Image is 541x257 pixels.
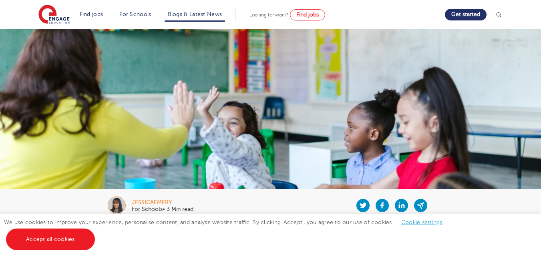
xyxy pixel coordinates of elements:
img: Engage Education [38,5,70,25]
a: For Schools [119,11,151,17]
a: Get started [445,9,487,20]
a: Find jobs [290,9,325,20]
span: Looking for work? [249,12,288,18]
div: jessicaemery [132,200,193,205]
a: Blogs & Latest News [168,11,222,17]
a: Find jobs [80,11,103,17]
a: Cookie settings [401,219,442,225]
span: Find jobs [296,12,319,18]
span: We use cookies to improve your experience, personalise content, and analyse website traffic. By c... [4,219,450,242]
p: For Schools• 3 Min read [132,206,193,212]
a: Accept all cookies [6,229,95,250]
